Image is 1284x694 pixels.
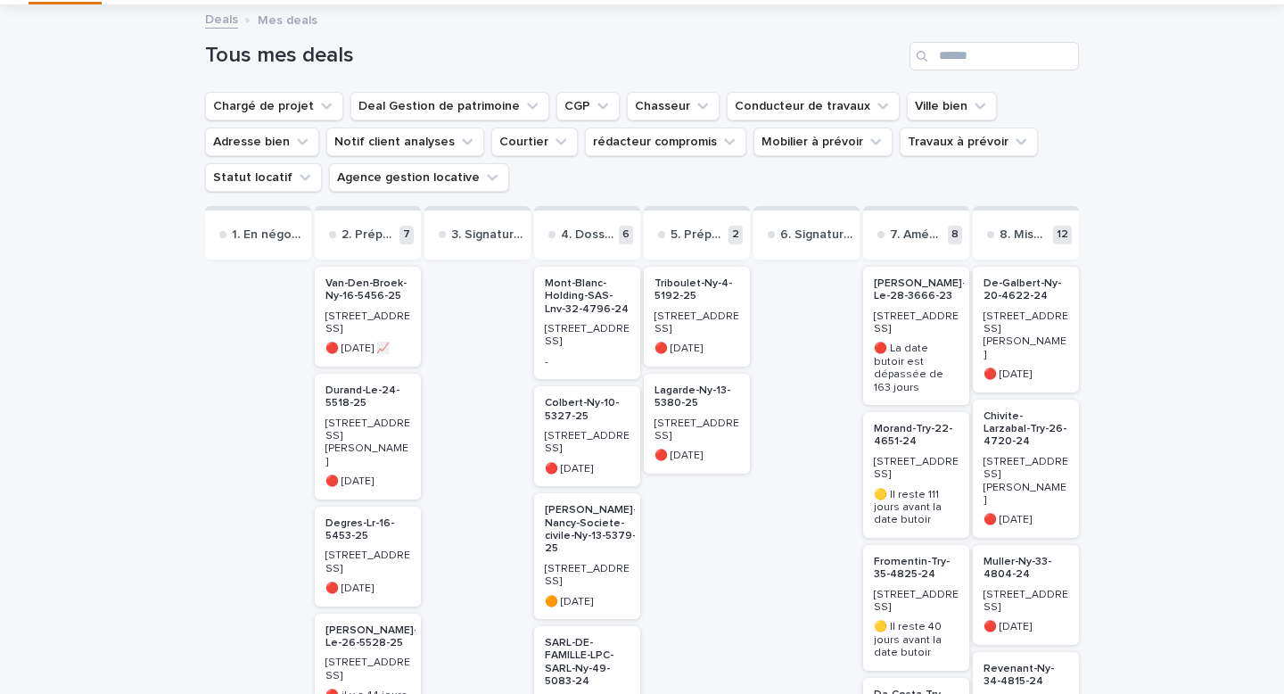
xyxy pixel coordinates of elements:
[315,374,421,500] a: Durand-Le-24-5518-25[STREET_ADDRESS][PERSON_NAME]🔴 [DATE]
[585,128,746,156] button: rédacteur compromis
[654,384,739,410] p: Lagarde-Ny-13-5380-25
[874,589,959,615] p: [STREET_ADDRESS]
[984,456,1068,508] p: [STREET_ADDRESS][PERSON_NAME]
[315,267,421,367] a: Van-Den-Broek-Ny-16-5456-25[STREET_ADDRESS]🔴 [DATE] 📈
[644,267,750,367] a: Triboulet-Ny-4-5192-25[STREET_ADDRESS]🔴 [DATE]
[654,310,739,336] p: [STREET_ADDRESS]
[863,267,969,405] a: [PERSON_NAME]-Le-28-3666-23[STREET_ADDRESS]🔴 La date butoir est dépassée de 163 jours
[984,514,1068,526] p: 🔴 [DATE]
[561,227,615,243] p: 4. Dossier de financement
[205,43,902,69] h1: Tous mes deals
[984,310,1068,362] p: [STREET_ADDRESS][PERSON_NAME]
[205,92,343,120] button: Chargé de projet
[874,456,959,482] p: [STREET_ADDRESS]
[545,323,630,349] p: [STREET_ADDRESS]
[325,475,410,488] p: 🔴 [DATE]
[325,343,410,355] p: 🔴 [DATE] 📈
[984,589,1068,615] p: [STREET_ADDRESS]
[644,374,750,474] a: Lagarde-Ny-13-5380-25[STREET_ADDRESS]🔴 [DATE]
[325,657,410,682] p: [STREET_ADDRESS]
[984,410,1068,449] p: Chivite-Larzabal-Try-26-4720-24
[205,163,322,192] button: Statut locatif
[654,343,739,355] p: 🔴 [DATE]
[325,517,410,543] p: Degres-Lr-16-5453-25
[874,343,959,394] p: 🔴 La date butoir est dépassée de 163 jours
[619,226,633,244] p: 6
[545,277,630,316] p: Mont-Blanc-Holding-SAS-Lnv-32-4796-24
[325,310,410,336] p: [STREET_ADDRESS]
[545,463,630,475] p: 🔴 [DATE]
[399,226,414,244] p: 7
[948,226,962,244] p: 8
[874,621,959,659] p: 🟡 Il reste 40 jours avant la date butoir
[556,92,620,120] button: CGP
[671,227,725,243] p: 5. Préparation de l'acte notarié
[890,227,944,243] p: 7. Aménagements et travaux
[973,267,1079,392] a: De-Galbert-Ny-20-4622-24[STREET_ADDRESS][PERSON_NAME]🔴 [DATE]
[534,493,640,619] a: [PERSON_NAME]-Nancy-Societe-civile-Ny-13-5379-25[STREET_ADDRESS]🟠 [DATE]
[984,368,1068,381] p: 🔴 [DATE]
[545,596,630,608] p: 🟠 [DATE]
[325,624,417,650] p: [PERSON_NAME]-Le-26-5528-25
[451,227,523,243] p: 3. Signature compromis
[325,549,410,575] p: [STREET_ADDRESS]
[874,277,966,303] p: [PERSON_NAME]-Le-28-3666-23
[545,397,630,423] p: Colbert-Ny-10-5327-25
[325,417,410,469] p: [STREET_ADDRESS][PERSON_NAME]
[753,128,893,156] button: Mobilier à prévoir
[545,637,630,689] p: SARL-DE-FAMILLE-LPC-SARL-Ny-49-5083-24
[491,128,578,156] button: Courtier
[900,128,1038,156] button: Travaux à prévoir
[874,310,959,336] p: [STREET_ADDRESS]
[984,621,1068,633] p: 🔴 [DATE]
[984,556,1068,582] p: Muller-Ny-33-4804-24
[874,556,959,582] p: Fromentin-Try-35-4825-24
[727,92,900,120] button: Conducteur de travaux
[534,386,640,486] a: Colbert-Ny-10-5327-25[STREET_ADDRESS]🔴 [DATE]
[325,582,410,595] p: 🔴 [DATE]
[874,489,959,527] p: 🟡 Il reste 111 jours avant la date butoir
[315,507,421,607] a: Degres-Lr-16-5453-25[STREET_ADDRESS]🔴 [DATE]
[325,277,410,303] p: Van-Den-Broek-Ny-16-5456-25
[909,42,1079,70] input: Search
[232,227,304,243] p: 1. En négociation
[534,267,640,379] a: Mont-Blanc-Holding-SAS-Lnv-32-4796-24[STREET_ADDRESS]-
[654,450,739,462] p: 🔴 [DATE]
[780,227,852,243] p: 6. Signature de l'acte notarié
[973,545,1079,645] a: Muller-Ny-33-4804-24[STREET_ADDRESS]🔴 [DATE]
[654,417,739,443] p: [STREET_ADDRESS]
[863,545,969,671] a: Fromentin-Try-35-4825-24[STREET_ADDRESS]🟡 Il reste 40 jours avant la date butoir
[907,92,997,120] button: Ville bien
[728,226,743,244] p: 2
[342,227,396,243] p: 2. Préparation compromis
[205,128,319,156] button: Adresse bien
[326,128,484,156] button: Notif client analyses
[654,277,739,303] p: Triboulet-Ny-4-5192-25
[329,163,509,192] button: Agence gestion locative
[973,400,1079,538] a: Chivite-Larzabal-Try-26-4720-24[STREET_ADDRESS][PERSON_NAME]🔴 [DATE]
[205,8,238,29] a: Deals
[350,92,549,120] button: Deal Gestion de patrimoine
[258,9,317,29] p: Mes deals
[1000,227,1049,243] p: 8. Mise en loc et gestion
[984,277,1068,303] p: De-Galbert-Ny-20-4622-24
[627,92,720,120] button: Chasseur
[984,663,1068,689] p: Revenant-Ny-34-4815-24
[545,430,630,456] p: [STREET_ADDRESS]
[545,563,630,589] p: [STREET_ADDRESS]
[325,384,410,410] p: Durand-Le-24-5518-25
[545,504,637,556] p: [PERSON_NAME]-Nancy-Societe-civile-Ny-13-5379-25
[863,412,969,538] a: Morand-Try-22-4651-24[STREET_ADDRESS]🟡 Il reste 111 jours avant la date butoir
[874,423,959,449] p: Morand-Try-22-4651-24
[1053,226,1072,244] p: 12
[545,356,630,368] p: -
